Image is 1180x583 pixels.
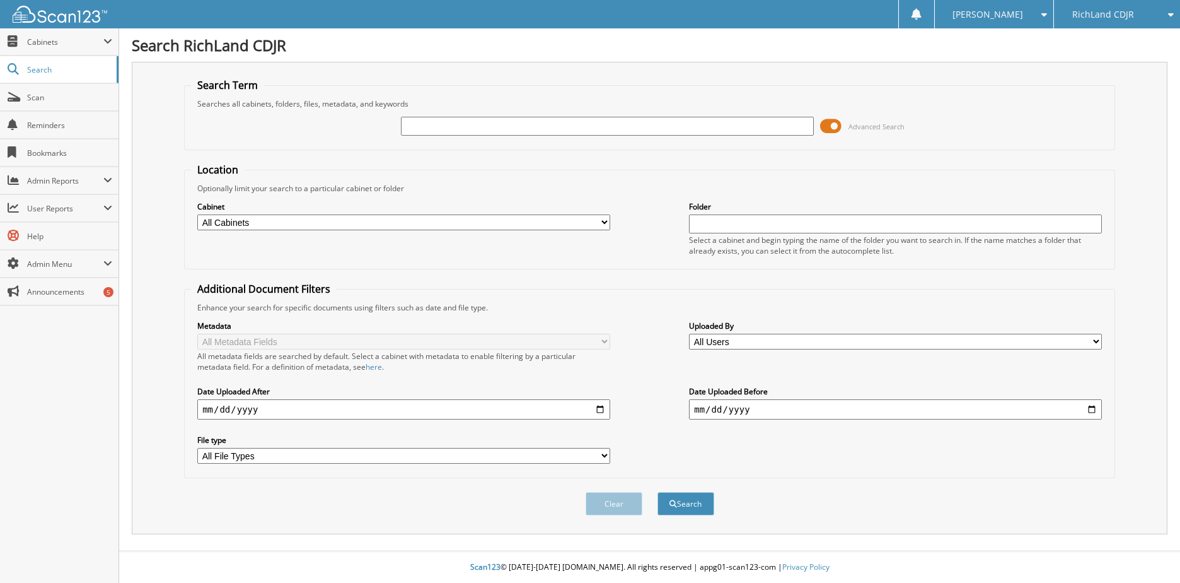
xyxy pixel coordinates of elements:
label: Date Uploaded Before [689,386,1102,397]
div: Optionally limit your search to a particular cabinet or folder [191,183,1108,194]
div: © [DATE]-[DATE] [DOMAIN_NAME]. All rights reserved | appg01-scan123-com | [119,552,1180,583]
span: Cabinets [27,37,103,47]
span: Admin Menu [27,259,103,269]
legend: Location [191,163,245,177]
label: Uploaded By [689,321,1102,331]
label: Folder [689,201,1102,212]
span: Scan [27,92,112,103]
legend: Search Term [191,78,264,92]
h1: Search RichLand CDJR [132,35,1167,56]
a: here [366,362,382,372]
button: Search [657,492,714,515]
span: User Reports [27,203,103,214]
span: Scan123 [470,562,500,572]
legend: Additional Document Filters [191,282,337,296]
span: Admin Reports [27,175,103,186]
div: Enhance your search for specific documents using filters such as date and file type. [191,302,1108,313]
label: Metadata [197,321,610,331]
label: Cabinet [197,201,610,212]
span: RichLand CDJR [1072,11,1134,18]
div: 5 [103,287,113,297]
span: Help [27,231,112,242]
button: Clear [586,492,642,515]
label: File type [197,435,610,445]
div: Searches all cabinets, folders, files, metadata, and keywords [191,98,1108,109]
span: [PERSON_NAME] [952,11,1023,18]
span: Search [27,64,110,75]
span: Reminders [27,120,112,131]
span: Bookmarks [27,148,112,158]
span: Advanced Search [848,122,905,131]
div: Select a cabinet and begin typing the name of the folder you want to search in. If the name match... [689,235,1102,256]
input: start [197,399,610,420]
input: end [689,399,1102,420]
span: Announcements [27,286,112,297]
img: scan123-logo-white.svg [13,6,107,23]
div: All metadata fields are searched by default. Select a cabinet with metadata to enable filtering b... [197,351,610,372]
label: Date Uploaded After [197,386,610,397]
a: Privacy Policy [782,562,830,572]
